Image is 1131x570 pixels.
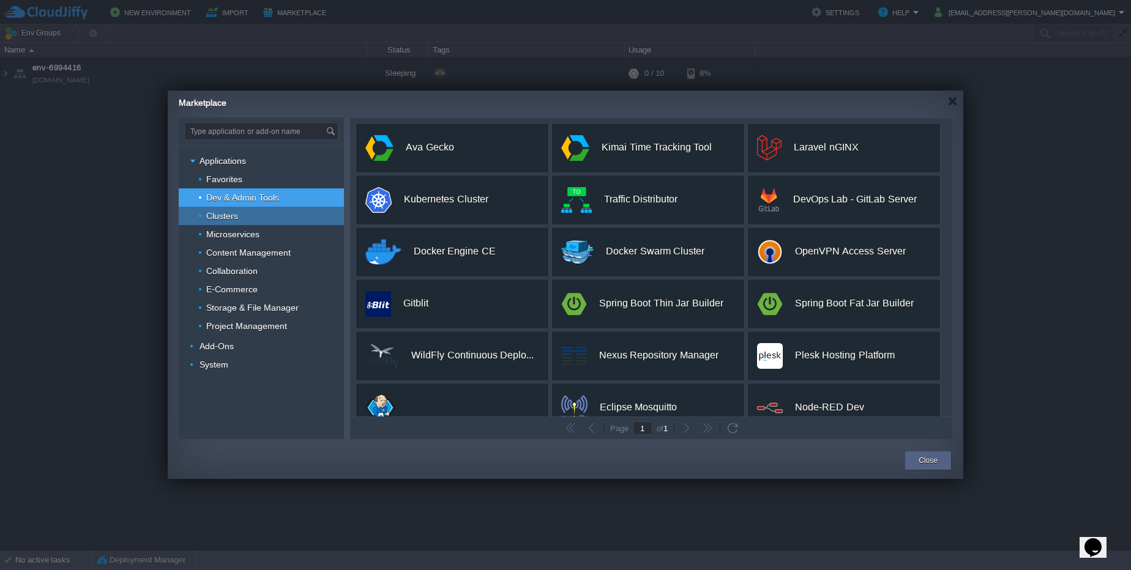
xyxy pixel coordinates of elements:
[604,187,677,212] div: Traffic Distributor
[757,343,783,369] img: plesk.png
[365,187,392,213] img: k8s-logo.png
[561,291,587,317] img: spring-boot-logo.png
[795,342,895,368] div: Plesk Hosting Platform
[602,135,712,160] div: Kimai Time Tracking Tool
[606,239,704,264] div: Docker Swarm Cluster
[561,395,588,421] img: mosquitto-logo.png
[198,359,230,370] a: System
[404,187,488,212] div: Kubernetes Cluster
[757,135,782,161] img: logomark.min.svg
[365,135,394,161] img: app.svg
[793,187,917,212] div: DevOps Lab - GitLab Server
[561,187,592,213] img: public.php
[795,394,864,420] div: Node-RED Dev
[365,239,401,265] img: docker-engine-logo-2.png
[599,342,719,368] div: Nexus Repository Manager
[757,239,783,265] img: logo.png
[403,291,428,316] div: Gitblit
[757,395,783,421] img: node-red-logo.png
[365,343,399,369] img: wildfly-logo-70px.png
[1080,521,1119,558] iframe: chat widget
[205,192,281,203] a: Dev & Admin Tools
[365,291,391,317] img: public.php
[795,291,914,316] div: Spring Boot Fat Jar Builder
[205,210,240,221] a: Clusters
[205,302,300,313] a: Storage & File Manager
[205,320,289,331] a: Project Management
[561,135,589,161] img: app.svg
[794,135,858,160] div: Laravel nGINX
[365,394,395,420] img: jenkins-jelastic.png
[600,394,677,420] div: Eclipse Mosquitto
[757,187,781,213] img: gitlab-logo.png
[652,423,672,433] div: of
[198,341,236,352] a: Add-Ons
[757,291,783,317] img: spring-boot-logo.png
[919,454,938,467] button: Close
[179,98,226,108] span: Marketplace
[411,342,534,368] div: WildFly Continuous Deployment
[561,239,594,265] img: docker-swarm-logo-89x70.png
[663,424,668,433] span: 1
[205,247,293,258] a: Content Management
[599,291,723,316] div: Spring Boot Thin Jar Builder
[205,265,259,276] a: Collaboration
[561,343,587,369] img: Nexus.png
[795,239,906,264] div: OpenVPN Access Server
[205,174,244,185] a: Favorites
[606,424,633,432] div: Page
[414,239,496,264] div: Docker Engine CE
[198,155,248,166] a: Applications
[406,135,454,160] div: Ava Gecko
[205,284,259,295] a: E-Commerce
[205,229,261,240] a: Microservices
